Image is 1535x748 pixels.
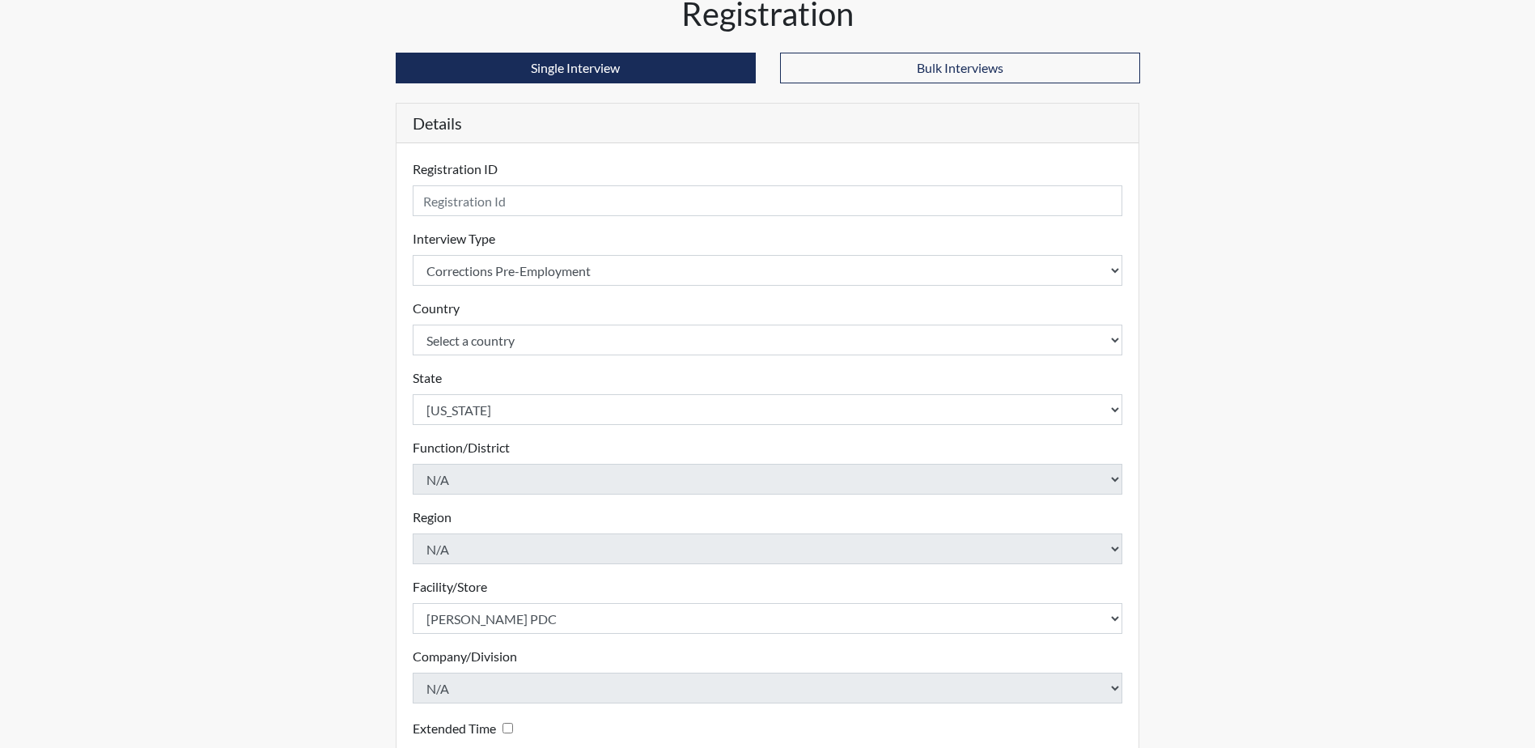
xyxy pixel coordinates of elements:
label: State [413,368,442,388]
label: Function/District [413,438,510,457]
button: Single Interview [396,53,756,83]
label: Region [413,508,452,527]
label: Company/Division [413,647,517,666]
label: Country [413,299,460,318]
h5: Details [396,104,1139,143]
label: Facility/Store [413,577,487,597]
input: Insert a Registration ID, which needs to be a unique alphanumeric value for each interviewee [413,185,1123,216]
button: Bulk Interviews [780,53,1140,83]
label: Registration ID [413,159,498,179]
label: Extended Time [413,719,496,738]
div: Checking this box will provide the interviewee with an accomodation of extra time to answer each ... [413,716,519,740]
label: Interview Type [413,229,495,249]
